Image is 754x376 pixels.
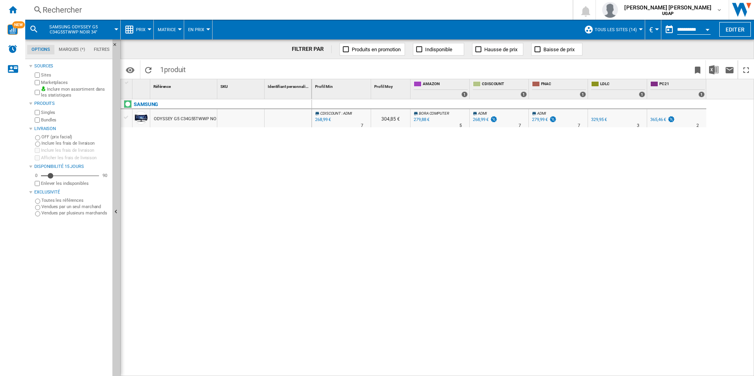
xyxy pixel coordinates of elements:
[41,172,99,180] md-slider: Disponibilité
[580,91,586,97] div: 1 offers sold by FNAC
[154,110,228,128] div: ODYSSEY G5 C34G55TWWP NOIR 34"
[472,116,498,124] div: 268,99 €
[140,60,156,79] button: Recharger
[461,91,468,97] div: 1 offers sold by AMAZON
[8,44,17,54] img: alerts-logo.svg
[645,20,661,39] md-menu: Currency
[125,20,149,39] div: Prix
[314,79,371,91] div: Sort None
[35,141,40,147] input: Inclure les frais de livraison
[530,79,588,99] div: FNAC 1 offers sold by FNAC
[35,155,40,160] input: Afficher les frais de livraison
[649,20,657,39] button: €
[35,181,40,186] input: Afficher les frais de livraison
[591,117,607,122] div: 329,95 €
[371,109,410,127] div: 304,85 €
[41,197,109,203] label: Toutes les références
[41,86,46,91] img: mysite-bg-18x18.png
[158,27,176,32] span: Matrice
[54,45,90,54] md-tab-item: Marques (*)
[698,91,705,97] div: 1 offers sold by PC21
[34,63,109,69] div: Sources
[152,79,217,91] div: Sort None
[219,79,264,91] div: Sort None
[41,140,109,146] label: Inclure les frais de livraison
[266,79,312,91] div: Sort None
[662,11,674,16] b: UGAP
[41,204,109,210] label: Vendues par un seul marchand
[220,84,228,89] span: SKU
[719,22,751,37] button: Editer
[413,43,464,56] button: Indisponible
[7,24,18,35] img: wise-card.svg
[659,81,705,88] span: PC21
[537,111,546,115] span: ADMI
[292,45,332,53] div: FILTRER PAR
[584,20,641,39] div: Tous les sites (14)
[29,20,116,39] div: SAMSUNG ODYSSEY G5 C34G55TWWP NOIR 34"
[414,117,429,122] div: 279,88 €
[41,86,109,99] label: Inclure mon assortiment dans les statistiques
[35,205,40,210] input: Vendues par un seul marchand
[600,81,645,88] span: LDLC
[35,199,40,204] input: Toutes les références
[696,122,699,130] div: Délai de livraison : 2 jours
[532,117,548,122] div: 279,99 €
[471,79,528,99] div: CDISCOUNT 1 offers sold by CDISCOUNT
[649,116,675,124] div: 365,46 €
[340,43,405,56] button: Produits en promotion
[667,116,675,123] img: promotionV3.png
[639,91,645,97] div: 1 offers sold by LDLC
[578,122,580,130] div: Délai de livraison : 7 jours
[112,39,122,54] button: Masquer
[700,21,715,35] button: Open calendar
[35,211,40,216] input: Vendues par plusieurs marchands
[35,73,40,78] input: Sites
[459,122,462,130] div: Délai de livraison : 5 jours
[423,81,468,88] span: AMAZON
[41,147,109,153] label: Inclure les frais de livraison
[373,79,410,91] div: Sort None
[541,81,586,88] span: FNAC
[122,63,138,77] button: Options
[722,60,737,79] button: Envoyer ce rapport par email
[361,122,363,130] div: Délai de livraison : 7 jours
[42,20,113,39] button: SAMSUNG ODYSSEY G5 C34G55TWWP NOIR 34"
[41,134,109,140] label: OFF (prix facial)
[136,27,146,32] span: Prix
[602,2,618,18] img: profile.jpg
[90,45,114,54] md-tab-item: Filtres
[35,110,40,115] input: Singles
[521,91,527,97] div: 1 offers sold by CDISCOUNT
[41,117,109,123] label: Bundles
[478,111,487,115] span: ADMI
[34,101,109,107] div: Produits
[34,164,109,170] div: Disponibilité 15 Jours
[134,100,158,109] div: Cliquez pour filtrer sur cette marque
[473,117,489,122] div: 268,99 €
[158,20,180,39] div: Matrice
[531,116,557,124] div: 279,99 €
[12,21,25,28] span: NEW
[482,81,527,88] span: CDISCOUNT
[188,20,208,39] button: En Prix
[41,72,109,78] label: Sites
[188,27,204,32] span: En Prix
[34,126,109,132] div: Livraison
[27,45,54,54] md-tab-item: Options
[706,60,722,79] button: Télécharger au format Excel
[134,79,150,91] div: Sort None
[315,84,333,89] span: Profil Min
[219,79,264,91] div: SKU Sort None
[164,65,186,74] span: produit
[41,155,109,161] label: Afficher les frais de livraison
[320,111,341,115] span: CDISCOUNT
[709,65,719,74] img: excel-24x24.png
[595,20,641,39] button: Tous les sites (14)
[649,26,653,34] span: €
[153,84,171,89] span: Référence
[490,116,498,123] img: promotionV3.png
[373,79,410,91] div: Profil Moy Sort None
[624,4,711,11] span: [PERSON_NAME] [PERSON_NAME]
